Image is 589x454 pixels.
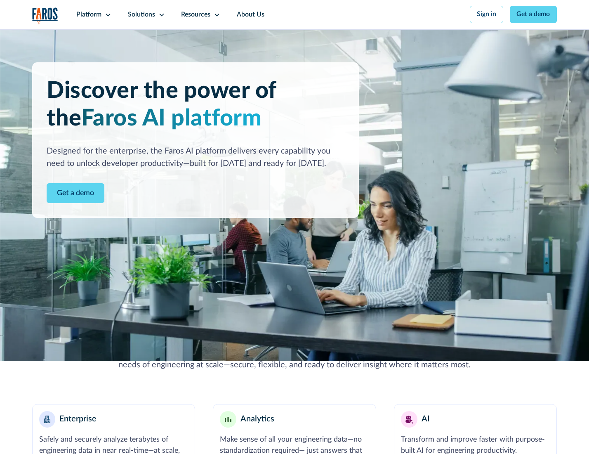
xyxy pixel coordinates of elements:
[47,183,104,203] a: Contact Modal
[240,413,274,426] div: Analytics
[422,413,430,426] div: AI
[470,6,503,23] a: Sign in
[32,7,59,24] a: home
[47,77,344,132] h1: Discover the power of the
[403,413,415,426] img: AI robot or assistant icon
[47,145,344,170] div: Designed for the enterprise, the Faros AI platform delivers every capability you need to unlock d...
[181,10,210,20] div: Resources
[225,417,231,422] img: Minimalist bar chart analytics icon
[81,107,262,130] span: Faros AI platform
[32,7,59,24] img: Logo of the analytics and reporting company Faros.
[510,6,557,23] a: Get a demo
[44,416,51,423] img: Enterprise building blocks or structure icon
[59,413,97,426] div: Enterprise
[76,10,101,20] div: Platform
[128,10,155,20] div: Solutions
